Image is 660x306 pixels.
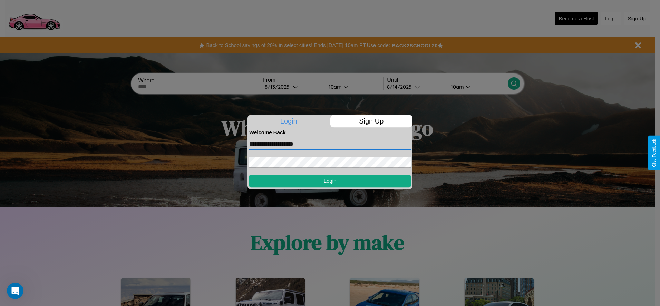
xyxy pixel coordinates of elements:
[652,139,657,167] div: Give Feedback
[247,115,330,127] p: Login
[249,175,411,187] button: Login
[7,283,23,299] iframe: Intercom live chat
[249,129,411,135] h4: Welcome Back
[330,115,413,127] p: Sign Up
